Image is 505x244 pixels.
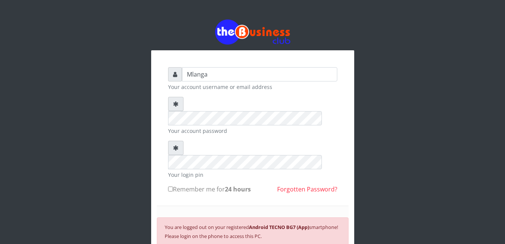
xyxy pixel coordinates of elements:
[277,185,337,193] a: Forgotten Password?
[225,185,251,193] b: 24 hours
[168,185,251,194] label: Remember me for
[168,187,173,191] input: Remember me for24 hours
[168,171,337,179] small: Your login pin
[165,224,338,239] small: You are logged out on your registered smartphone! Please login on the phone to access this PC.
[168,83,337,91] small: Your account username or email address
[249,224,309,230] b: Android TECNO BG7 (App)
[182,67,337,81] input: Username or email address
[168,127,337,135] small: Your account password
